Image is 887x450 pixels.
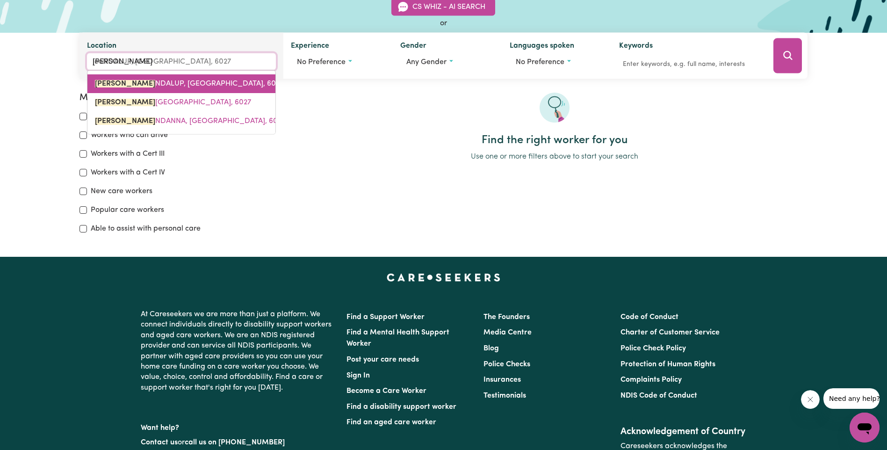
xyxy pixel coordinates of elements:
[95,80,155,87] mark: [PERSON_NAME]
[483,361,530,368] a: Police Checks
[516,58,564,66] span: No preference
[346,372,370,379] a: Sign In
[400,40,426,53] label: Gender
[850,413,880,443] iframe: Button to launch messaging window
[510,40,574,53] label: Languages spoken
[620,392,697,399] a: NDIS Code of Conduct
[346,387,426,395] a: Become a Care Worker
[483,345,499,352] a: Blog
[773,38,802,73] button: Search
[620,426,746,437] h2: Acknowledgement of Country
[483,392,526,399] a: Testimonials
[95,99,251,106] span: [GEOGRAPHIC_DATA], 6027
[87,74,275,93] a: JOONDALUP, Western Australia, 6027
[95,117,155,125] mark: [PERSON_NAME]
[291,40,329,53] label: Experience
[620,313,678,321] a: Code of Conduct
[79,93,290,103] h2: More filters:
[346,329,449,348] a: Find a Mental Health Support Worker
[297,58,346,66] span: No preference
[91,167,165,178] label: Workers with a Cert IV
[620,361,715,368] a: Protection of Human Rights
[141,439,178,446] a: Contact us
[346,419,436,426] a: Find an aged care worker
[79,18,808,29] div: or
[91,223,201,234] label: Able to assist with personal care
[6,7,57,14] span: Need any help?
[95,80,283,87] span: NDALUP, [GEOGRAPHIC_DATA], 6027
[406,58,447,66] span: Any gender
[91,186,152,197] label: New care workers
[510,53,604,71] button: Worker language preferences
[87,40,116,53] label: Location
[483,376,521,384] a: Insurances
[619,57,761,72] input: Enter keywords, e.g. full name, interests
[620,345,686,352] a: Police Check Policy
[185,439,285,446] a: call us on [PHONE_NUMBER]
[301,134,808,147] h2: Find the right worker for you
[387,274,500,281] a: Careseekers home page
[87,70,276,135] div: menu-options
[301,151,808,162] p: Use one or more filters above to start your search
[291,53,385,71] button: Worker experience options
[823,388,880,409] iframe: Message from company
[346,403,456,411] a: Find a disability support worker
[91,148,165,160] label: Workers with a Cert III
[346,356,419,363] a: Post your care needs
[95,117,287,125] span: NDANNA, [GEOGRAPHIC_DATA], 6060
[400,53,495,71] button: Worker gender preference
[91,204,164,216] label: Popular care workers
[483,329,532,336] a: Media Centre
[87,93,275,112] a: JOONDALUP DC, Western Australia, 6027
[87,53,276,70] input: Enter a suburb
[141,305,335,397] p: At Careseekers we are more than just a platform. We connect individuals directly to disability su...
[801,390,820,409] iframe: Close message
[91,130,168,141] label: Workers who can drive
[620,376,682,384] a: Complaints Policy
[619,40,653,53] label: Keywords
[620,329,720,336] a: Charter of Customer Service
[95,99,155,106] mark: [PERSON_NAME]
[483,313,530,321] a: The Founders
[87,112,275,131] a: JOONDANNA, Western Australia, 6060
[141,419,335,433] p: Want help?
[346,313,425,321] a: Find a Support Worker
